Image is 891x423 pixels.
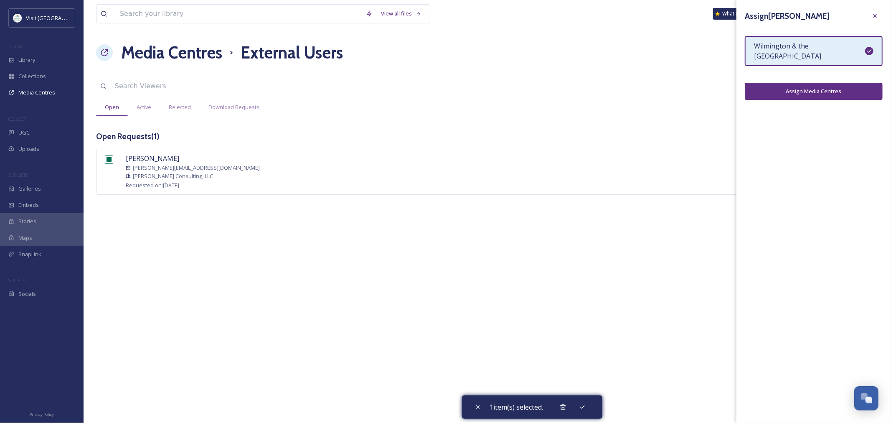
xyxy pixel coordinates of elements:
[133,172,213,180] span: [PERSON_NAME] Consulting, LLC
[96,130,160,143] h3: Open Requests ( 1 )
[18,129,30,137] span: UGC
[18,72,46,80] span: Collections
[18,89,55,97] span: Media Centres
[8,116,26,122] span: COLLECT
[18,185,41,193] span: Galleries
[169,103,191,111] span: Rejected
[490,402,543,412] span: 1 item(s) selected.
[854,386,878,410] button: Open Chat
[754,41,865,61] span: Wilmington & the [GEOGRAPHIC_DATA]
[18,250,41,258] span: SnapLink
[377,5,426,22] a: View all files
[8,172,28,178] span: WIDGETS
[13,14,22,22] img: download%20%281%29.jpeg
[105,103,119,111] span: Open
[18,234,32,242] span: Maps
[111,77,305,95] input: Search Viewers
[18,145,39,153] span: Uploads
[26,14,91,22] span: Visit [GEOGRAPHIC_DATA]
[133,164,260,172] span: [PERSON_NAME][EMAIL_ADDRESS][DOMAIN_NAME]
[208,103,259,111] span: Download Requests
[121,40,222,65] a: Media Centres
[30,409,54,419] a: Privacy Policy
[241,40,343,65] h1: External Users
[126,181,179,189] span: Requested on: [DATE]
[745,10,830,22] h3: Assign [PERSON_NAME]
[137,103,151,111] span: Active
[745,83,883,100] button: Assign Media Centres
[126,154,179,163] span: [PERSON_NAME]
[18,56,35,64] span: Library
[8,277,25,283] span: SOCIALS
[116,5,362,23] input: Search your library
[18,290,36,298] span: Socials
[18,201,39,209] span: Embeds
[8,43,23,49] span: MEDIA
[18,217,36,225] span: Stories
[30,412,54,417] span: Privacy Policy
[713,8,755,20] a: What's New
